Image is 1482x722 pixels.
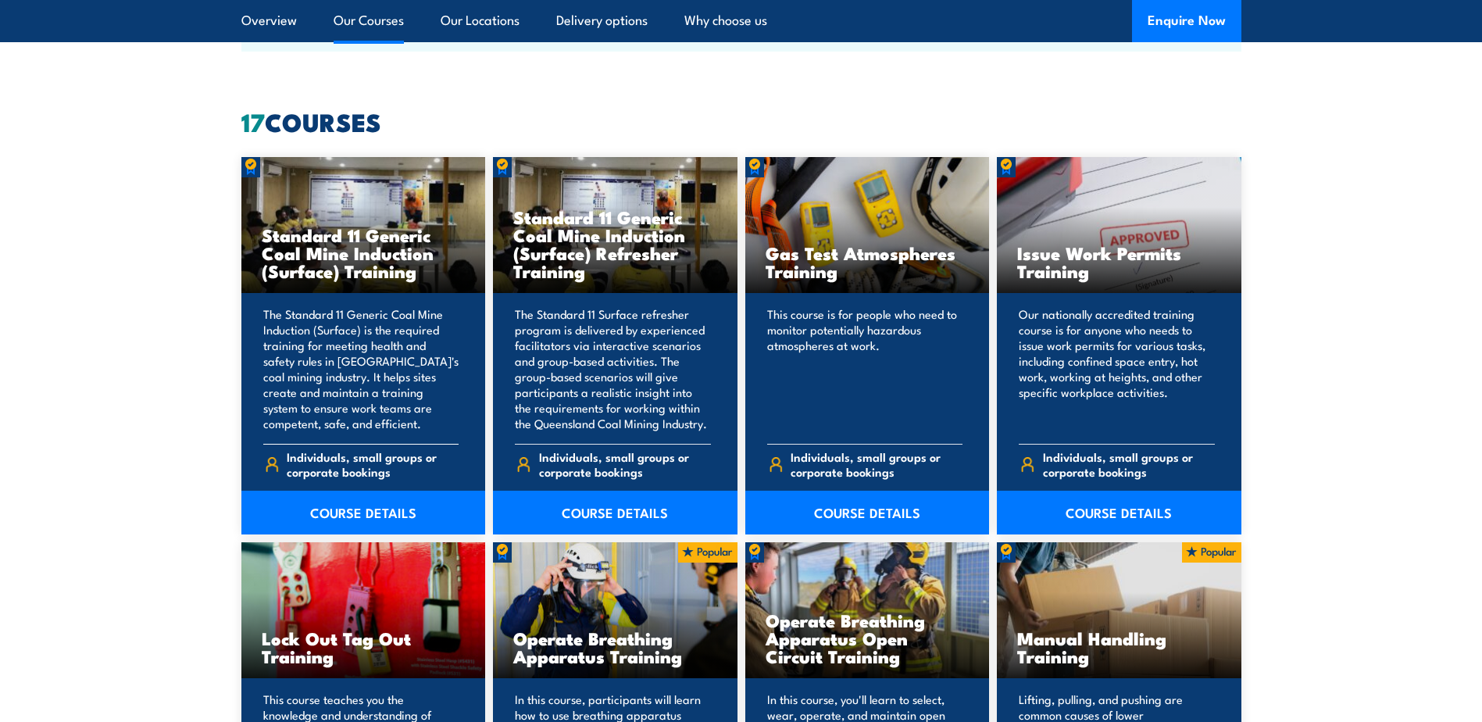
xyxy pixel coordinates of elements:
a: COURSE DETAILS [997,491,1241,534]
h3: Operate Breathing Apparatus Training [513,629,717,665]
a: COURSE DETAILS [493,491,737,534]
h3: Issue Work Permits Training [1017,244,1221,280]
p: The Standard 11 Surface refresher program is delivered by experienced facilitators via interactiv... [515,306,711,431]
a: COURSE DETAILS [745,491,990,534]
h3: Standard 11 Generic Coal Mine Induction (Surface) Refresher Training [513,208,717,280]
span: Individuals, small groups or corporate bookings [539,449,711,479]
h3: Gas Test Atmospheres Training [766,244,970,280]
h3: Lock Out Tag Out Training [262,629,466,665]
span: Individuals, small groups or corporate bookings [1043,449,1215,479]
p: Our nationally accredited training course is for anyone who needs to issue work permits for vario... [1019,306,1215,431]
p: The Standard 11 Generic Coal Mine Induction (Surface) is the required training for meeting health... [263,306,459,431]
h2: COURSES [241,110,1241,132]
a: COURSE DETAILS [241,491,486,534]
strong: 17 [241,102,265,141]
h3: Operate Breathing Apparatus Open Circuit Training [766,611,970,665]
p: This course is for people who need to monitor potentially hazardous atmospheres at work. [767,306,963,431]
h3: Manual Handling Training [1017,629,1221,665]
h3: Standard 11 Generic Coal Mine Induction (Surface) Training [262,226,466,280]
span: Individuals, small groups or corporate bookings [287,449,459,479]
span: Individuals, small groups or corporate bookings [791,449,962,479]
